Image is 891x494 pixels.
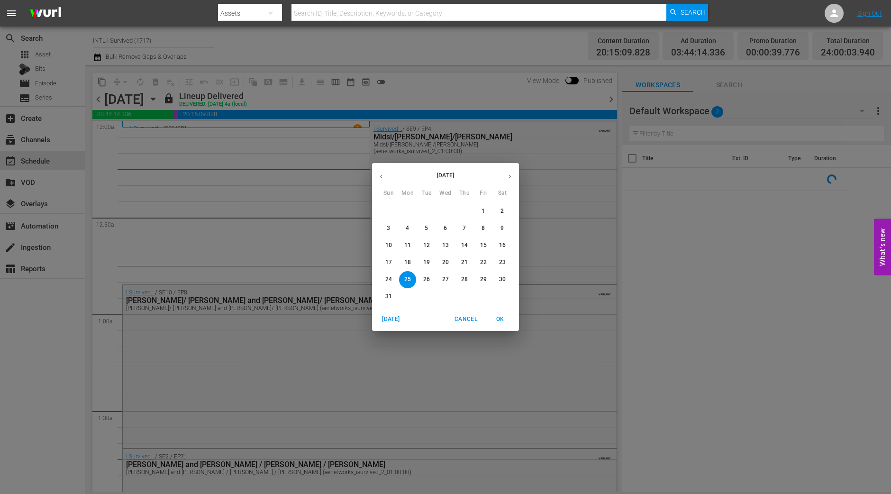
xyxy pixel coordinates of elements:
p: 17 [385,258,392,266]
p: 1 [482,207,485,215]
button: 28 [456,271,473,288]
button: 17 [380,254,397,271]
span: Search [681,4,706,21]
p: 28 [461,275,468,284]
button: 25 [399,271,416,288]
button: 1 [475,203,492,220]
p: 4 [406,224,409,232]
p: 12 [423,241,430,249]
p: 24 [385,275,392,284]
button: Open Feedback Widget [874,219,891,275]
p: 30 [499,275,506,284]
button: 29 [475,271,492,288]
button: 14 [456,237,473,254]
span: Thu [456,189,473,198]
p: 19 [423,258,430,266]
p: 13 [442,241,449,249]
button: 24 [380,271,397,288]
button: 15 [475,237,492,254]
span: Sun [380,189,397,198]
span: OK [489,314,511,324]
button: 21 [456,254,473,271]
button: 4 [399,220,416,237]
a: Sign Out [857,9,882,17]
span: Sat [494,189,511,198]
p: 14 [461,241,468,249]
button: 12 [418,237,435,254]
p: 27 [442,275,449,284]
button: 6 [437,220,454,237]
button: [DATE] [376,311,406,327]
span: menu [6,8,17,19]
button: 3 [380,220,397,237]
p: 3 [387,224,390,232]
p: 6 [444,224,447,232]
span: Wed [437,189,454,198]
span: [DATE] [380,314,402,324]
button: Cancel [451,311,481,327]
p: 25 [404,275,411,284]
button: 9 [494,220,511,237]
span: Tue [418,189,435,198]
button: 27 [437,271,454,288]
p: 8 [482,224,485,232]
button: OK [485,311,515,327]
button: 5 [418,220,435,237]
button: 22 [475,254,492,271]
p: 23 [499,258,506,266]
button: 18 [399,254,416,271]
button: 7 [456,220,473,237]
p: 20 [442,258,449,266]
p: 5 [425,224,428,232]
p: 2 [500,207,504,215]
p: [DATE] [391,171,500,180]
span: Fri [475,189,492,198]
p: 29 [480,275,487,284]
button: 10 [380,237,397,254]
p: 9 [500,224,504,232]
p: 22 [480,258,487,266]
p: 18 [404,258,411,266]
span: Cancel [455,314,477,324]
p: 15 [480,241,487,249]
button: 8 [475,220,492,237]
p: 26 [423,275,430,284]
img: ans4CAIJ8jUAAAAAAAAAAAAAAAAAAAAAAAAgQb4GAAAAAAAAAAAAAAAAAAAAAAAAJMjXAAAAAAAAAAAAAAAAAAAAAAAAgAT5G... [23,2,68,25]
p: 16 [499,241,506,249]
button: 11 [399,237,416,254]
button: 19 [418,254,435,271]
p: 7 [463,224,466,232]
p: 31 [385,293,392,301]
p: 10 [385,241,392,249]
button: 16 [494,237,511,254]
button: 26 [418,271,435,288]
button: 13 [437,237,454,254]
button: 20 [437,254,454,271]
button: 23 [494,254,511,271]
button: 31 [380,288,397,305]
button: 30 [494,271,511,288]
span: Mon [399,189,416,198]
button: 2 [494,203,511,220]
p: 21 [461,258,468,266]
p: 11 [404,241,411,249]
